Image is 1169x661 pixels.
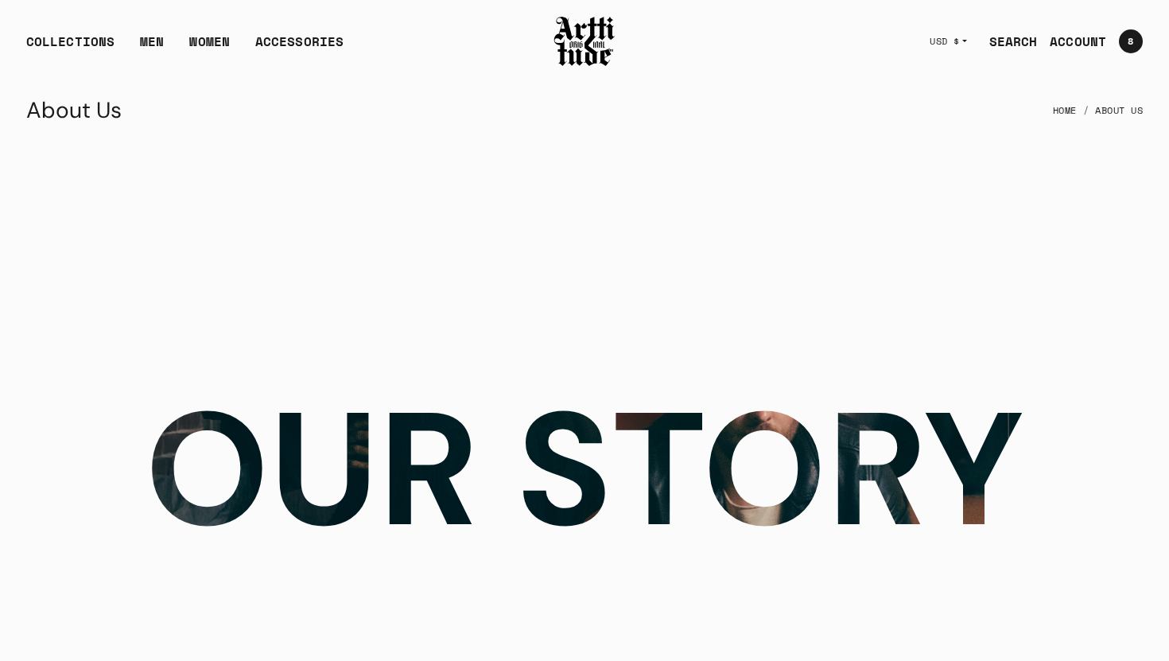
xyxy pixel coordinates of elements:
span: 8 [1128,37,1133,46]
a: Open cart [1106,23,1143,60]
span: USD $ [930,35,960,48]
div: COLLECTIONS [26,32,115,64]
a: SEARCH [977,25,1038,57]
ul: Main navigation [14,32,356,64]
h1: About Us [26,91,122,130]
a: Home [1053,93,1077,128]
a: WOMEN [189,32,230,64]
img: Arttitude [553,14,616,68]
h2: OUR STORY [145,391,1024,550]
li: About Us [1077,93,1144,128]
a: MEN [140,32,164,64]
a: ACCOUNT [1037,25,1106,57]
div: ACCESSORIES [255,32,344,64]
button: USD $ [920,24,977,59]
